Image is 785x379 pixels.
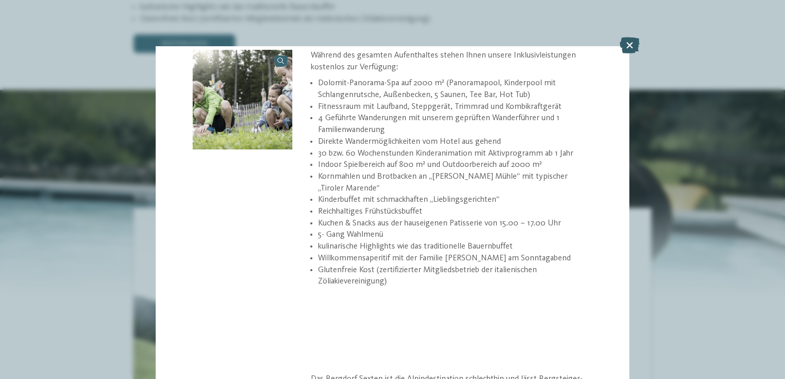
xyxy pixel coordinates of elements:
li: kulinarische Highlights wie das traditionelle Bauernbuffet [318,241,592,253]
li: Fitnessraum mit Laufband, Steppgerät, Trimmrad und Kombikraftgerät [318,101,592,113]
li: Kornmahlen und Brotbacken an „[PERSON_NAME] Mühle“ mit typischer „Tiroler Marende“ [318,171,592,194]
p: Während des gesamten Aufenthaltes stehen Ihnen unsere Inklusivleistungen kostenlos zur Verfügung: [311,50,592,73]
li: Direkte Wandermöglichkeiten vom Hotel aus gehend [318,136,592,148]
img: Goldener Herbst [193,50,293,150]
li: 5- Gang Wahlmenü [318,229,592,241]
li: Kuchen & Snacks aus der hauseigenen Patisserie von 15.00 – 17.00 Uhr [318,218,592,230]
li: Reichhaltiges Frühstücksbuffet [318,206,592,218]
li: Willkommensaperitif mit der Familie [PERSON_NAME] am Sonntagabend [318,253,592,264]
li: Glutenfreie Kost (zertifizierter Mitgliedsbetrieb der italienischen Zöliakievereinigung) [318,264,592,288]
li: 4 Geführte Wanderungen mit unserem geprüften Wanderführer und 1 Familienwanderung [318,112,592,136]
li: Kinderbuffet mit schmackhaften „Lieblingsgerichten“ [318,194,592,206]
li: 30 bzw. 60 Wochenstunden Kinderanimation mit Aktivprogramm ab 1 Jahr [318,148,592,160]
li: Dolomit-Panorama-Spa auf 2000 m² (Panoramapool, Kinderpool mit Schlangenrutsche, Außenbecken, 5 S... [318,78,592,101]
li: Indoor Spielbereich auf 800 m² und Outdoorbereich auf 2000 m² [318,159,592,171]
